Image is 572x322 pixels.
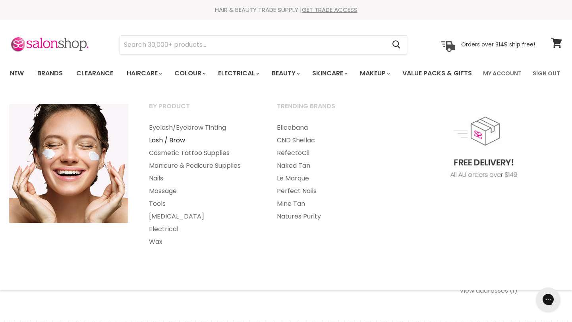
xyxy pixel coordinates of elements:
[120,36,386,54] input: Search
[306,65,352,82] a: Skincare
[267,134,393,147] a: CND Shellac
[168,65,211,82] a: Colour
[354,65,395,82] a: Makeup
[139,223,265,236] a: Electrical
[139,210,265,223] a: [MEDICAL_DATA]
[478,65,526,82] a: My Account
[139,236,265,248] a: Wax
[4,65,30,82] a: New
[120,35,407,54] form: Product
[266,65,305,82] a: Beauty
[139,172,265,185] a: Nails
[139,121,265,134] a: Eyelash/Eyebrow Tinting
[139,134,265,147] a: Lash / Brow
[139,185,265,197] a: Massage
[532,285,564,314] iframe: Gorgias live chat messenger
[267,185,393,197] a: Perfect Nails
[267,210,393,223] a: Natures Purity
[139,159,265,172] a: Manicure & Pedicure Supplies
[528,65,565,82] a: Sign Out
[267,147,393,159] a: RefectoCil
[302,6,357,14] a: GET TRADE ACCESS
[396,65,478,82] a: Value Packs & Gifts
[267,121,393,134] a: Elleebana
[139,147,265,159] a: Cosmetic Tattoo Supplies
[267,100,393,120] a: Trending Brands
[121,65,167,82] a: Haircare
[70,65,119,82] a: Clearance
[267,197,393,210] a: Mine Tan
[267,121,393,223] ul: Main menu
[267,159,393,172] a: Naked Tan
[460,286,518,295] a: View addresses (1)
[139,121,265,248] ul: Main menu
[31,65,69,82] a: Brands
[4,62,478,85] ul: Main menu
[139,100,265,120] a: By Product
[386,36,407,54] button: Search
[212,65,264,82] a: Electrical
[461,41,535,48] p: Orders over $149 ship free!
[267,172,393,185] a: Le Marque
[139,197,265,210] a: Tools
